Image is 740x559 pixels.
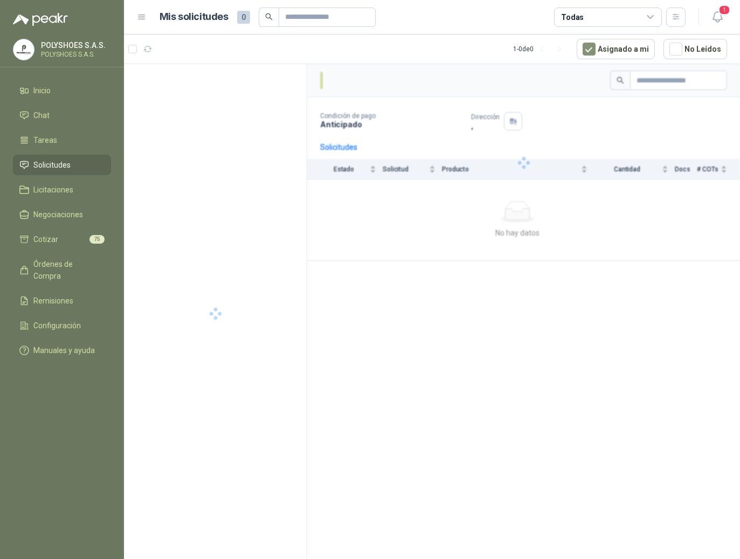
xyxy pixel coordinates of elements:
[13,229,111,250] a: Cotizar75
[513,40,568,58] div: 1 - 0 de 0
[561,11,584,23] div: Todas
[33,295,73,307] span: Remisiones
[718,5,730,15] span: 1
[13,155,111,175] a: Solicitudes
[13,254,111,286] a: Órdenes de Compra
[33,159,71,171] span: Solicitudes
[13,204,111,225] a: Negociaciones
[41,51,108,58] p: POLYSHOES S.A.S.
[13,130,111,150] a: Tareas
[33,344,95,356] span: Manuales y ayuda
[265,13,273,20] span: search
[33,320,81,332] span: Configuración
[577,39,655,59] button: Asignado a mi
[13,291,111,311] a: Remisiones
[41,42,108,49] p: POLYSHOES S.A.S.
[33,134,57,146] span: Tareas
[13,80,111,101] a: Inicio
[13,39,34,60] img: Company Logo
[708,8,727,27] button: 1
[33,258,101,282] span: Órdenes de Compra
[663,39,727,59] button: No Leídos
[13,13,68,26] img: Logo peakr
[33,85,51,96] span: Inicio
[160,9,229,25] h1: Mis solicitudes
[33,209,83,220] span: Negociaciones
[237,11,250,24] span: 0
[33,233,58,245] span: Cotizar
[33,109,50,121] span: Chat
[13,180,111,200] a: Licitaciones
[89,235,105,244] span: 75
[13,315,111,336] a: Configuración
[33,184,73,196] span: Licitaciones
[13,340,111,361] a: Manuales y ayuda
[13,105,111,126] a: Chat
